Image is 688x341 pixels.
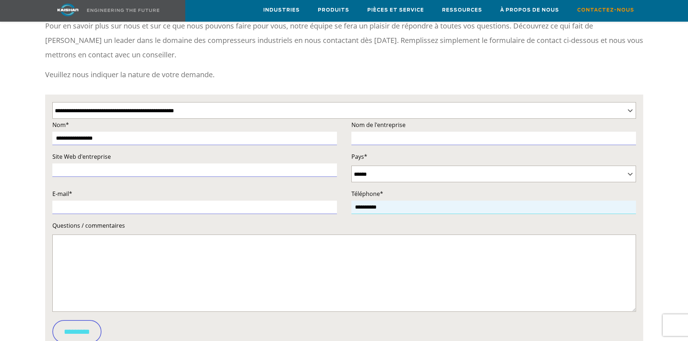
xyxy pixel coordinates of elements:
[41,4,95,16] img: logo de Kaishan
[45,21,643,60] font: Pour en savoir plus sur nous et sur ce que nous pouvons faire pour vous, notre équipe se fera un ...
[500,8,559,13] font: À propos de nous
[442,8,482,13] font: Ressources
[351,121,406,129] font: Nom de l'entreprise
[367,8,424,13] font: Pièces et service
[263,8,300,13] font: Industries
[52,153,111,161] font: Site Web d'entreprise
[442,0,482,20] a: Ressources
[367,0,424,20] a: Pièces et service
[87,9,159,12] img: Ingénierie du futur
[45,70,215,79] font: Veuillez nous indiquer la nature de votre demande.
[351,190,383,198] font: Téléphone*
[318,0,349,20] a: Produits
[351,153,367,161] font: Pays*
[318,8,349,13] font: Produits
[52,222,125,229] font: Questions / commentaires
[577,8,634,13] font: Contactez-nous
[263,0,300,20] a: Industries
[500,0,559,20] a: À propos de nous
[52,190,72,198] font: E-mail*
[577,0,634,20] a: Contactez-nous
